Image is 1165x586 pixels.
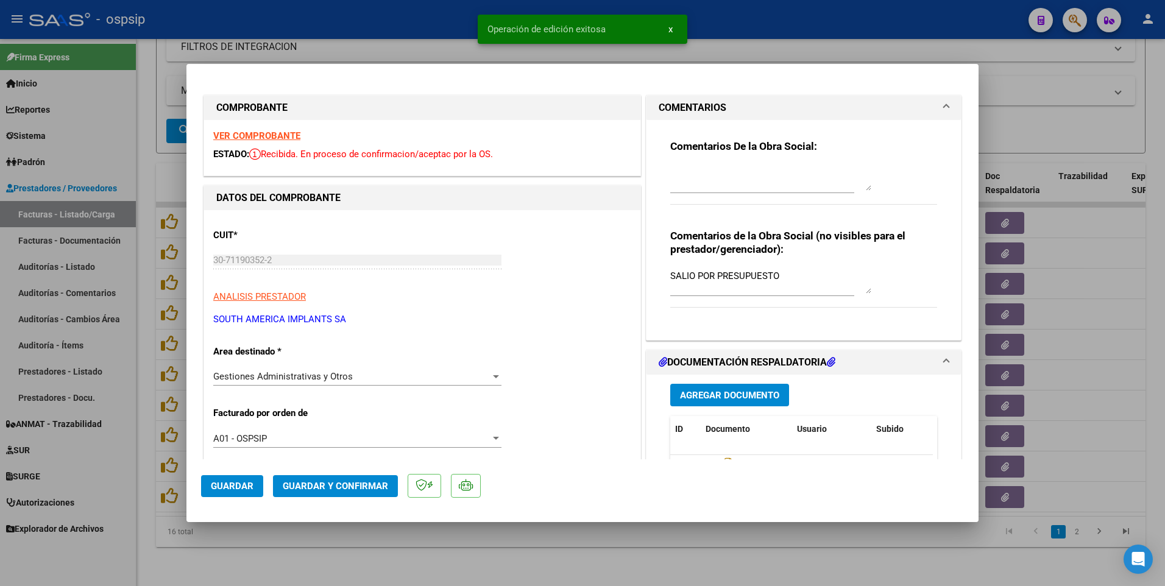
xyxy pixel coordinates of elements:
datatable-header-cell: Documento [701,416,792,442]
datatable-header-cell: Acción [932,416,993,442]
p: SOUTH AMERICA IMPLANTS SA [213,312,631,327]
span: [PERSON_NAME] [PERSON_NAME] [706,459,869,469]
span: Gestiones Administrativas y Otros [213,371,353,382]
span: Operación de edición exitosa [487,23,606,35]
span: 92464 [675,459,699,468]
span: Recibida. En proceso de confirmacion/aceptac por la OS. [249,149,493,160]
mat-expansion-panel-header: DOCUMENTACIÓN RESPALDATORIA [646,350,961,375]
span: ID [675,424,683,434]
p: Area destinado * [213,345,339,359]
h1: DOCUMENTACIÓN RESPALDATORIA [659,355,835,370]
span: Agregar Documento [680,390,779,401]
button: Agregar Documento [670,384,789,406]
strong: Comentarios de la Obra Social (no visibles para el prestador/gerenciador): [670,230,905,255]
strong: DATOS DEL COMPROBANTE [216,192,341,203]
datatable-header-cell: ID [670,416,701,442]
datatable-header-cell: Usuario [792,416,871,442]
h1: COMENTARIOS [659,101,726,115]
strong: COMPROBANTE [216,102,288,113]
button: x [659,18,682,40]
span: [DATE] [876,459,901,468]
button: Guardar y Confirmar [273,475,398,497]
span: Guardar [211,481,253,492]
span: Usuario [797,424,827,434]
mat-expansion-panel-header: COMENTARIOS [646,96,961,120]
span: x [668,24,673,35]
span: ESTADO: [213,149,249,160]
datatable-header-cell: Subido [871,416,932,442]
p: Facturado por orden de [213,406,339,420]
span: A01 - OSPSIP [213,433,267,444]
div: Open Intercom Messenger [1124,545,1153,574]
span: Documento [706,424,750,434]
span: Subido [876,424,904,434]
span: ANALISIS PRESTADOR [213,291,306,302]
span: Guardar y Confirmar [283,481,388,492]
p: CUIT [213,228,339,242]
button: Guardar [201,475,263,497]
span: [EMAIL_ADDRESS][DOMAIN_NAME] - [GEOGRAPHIC_DATA] IMPLANTS SA - [797,459,1080,468]
div: COMENTARIOS [646,120,961,341]
strong: Comentarios De la Obra Social: [670,140,817,152]
a: VER COMPROBANTE [213,130,300,141]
